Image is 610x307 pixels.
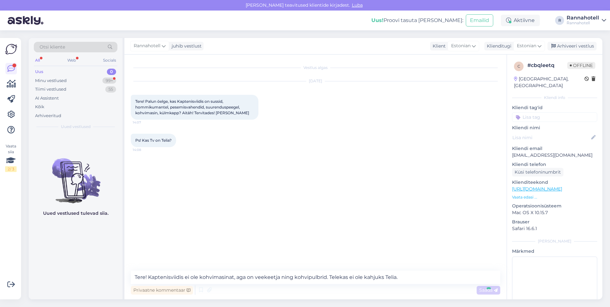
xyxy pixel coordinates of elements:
div: Proovi tasuta [PERSON_NAME]: [371,17,463,24]
p: Uued vestlused tulevad siia. [43,210,108,217]
div: Arhiveeri vestlus [547,42,597,50]
span: Offline [567,62,595,69]
span: c [517,64,520,69]
p: Kliendi telefon [512,161,597,168]
span: Tere! Palun öelge, kas Kaptenisviidis on sussid, hommikumantel, pesemisvahendid, suurenduspeegel,... [135,99,249,115]
a: RannahotellRannahotell [567,15,606,26]
img: No chats [29,147,123,204]
div: Socials [102,56,117,64]
div: AI Assistent [35,95,59,101]
p: Kliendi nimi [512,124,597,131]
p: Märkmed [512,248,597,255]
p: [EMAIL_ADDRESS][DOMAIN_NAME] [512,152,597,159]
div: Arhiveeritud [35,113,61,119]
b: Uus! [371,17,383,23]
button: Emailid [466,14,493,26]
span: 14:07 [133,120,157,125]
div: Rannahotell [567,15,599,20]
span: Rannahotell [134,42,160,49]
a: [URL][DOMAIN_NAME] [512,186,562,192]
div: Rannahotell [567,20,599,26]
span: Estonian [517,42,536,49]
div: Tiimi vestlused [35,86,66,93]
div: 55 [105,86,116,93]
div: [GEOGRAPHIC_DATA], [GEOGRAPHIC_DATA] [514,76,584,89]
div: Vestlus algas [131,65,500,71]
div: Uus [35,69,43,75]
div: [DATE] [131,78,500,84]
p: Brauser [512,219,597,225]
div: 99+ [102,78,116,84]
div: 2 / 3 [5,166,17,172]
span: Luba [350,2,365,8]
div: Web [66,56,77,64]
div: Kõik [35,104,44,110]
span: Ps! Kas Tv on Telia? [135,138,172,143]
div: Klient [430,43,446,49]
span: Uued vestlused [61,124,91,130]
div: Minu vestlused [35,78,67,84]
div: [PERSON_NAME] [512,238,597,244]
span: 14:08 [133,147,157,152]
img: Askly Logo [5,43,17,55]
div: # cbqleetq [527,62,567,69]
span: Otsi kliente [40,44,65,50]
p: Safari 16.6.1 [512,225,597,232]
div: Klienditugi [484,43,511,49]
input: Lisa tag [512,112,597,122]
div: Küsi telefoninumbrit [512,168,563,176]
div: juhib vestlust [169,43,202,49]
p: Vaata edasi ... [512,194,597,200]
span: Estonian [451,42,471,49]
div: 0 [107,69,116,75]
p: Mac OS X 10.15.7 [512,209,597,216]
p: Klienditeekond [512,179,597,186]
div: R [555,16,564,25]
div: Aktiivne [501,15,540,26]
div: Vaata siia [5,143,17,172]
p: Kliendi tag'id [512,104,597,111]
p: Kliendi email [512,145,597,152]
div: Kliendi info [512,95,597,101]
div: All [34,56,41,64]
input: Lisa nimi [512,134,590,141]
p: Operatsioonisüsteem [512,203,597,209]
